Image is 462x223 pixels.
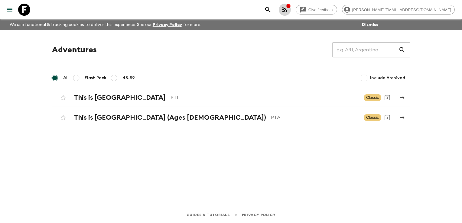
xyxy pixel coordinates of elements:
[74,114,266,121] h2: This is [GEOGRAPHIC_DATA] (Ages [DEMOGRAPHIC_DATA])
[52,89,410,106] a: This is [GEOGRAPHIC_DATA]PT1ClassicArchive
[74,94,166,102] h2: This is [GEOGRAPHIC_DATA]
[7,19,203,30] p: We use functional & tracking cookies to deliver this experience. See our for more.
[85,75,106,81] span: Flash Pack
[364,114,381,121] span: Classic
[370,75,405,81] span: Include Archived
[52,109,410,126] a: This is [GEOGRAPHIC_DATA] (Ages [DEMOGRAPHIC_DATA])PTAClassicArchive
[4,4,16,16] button: menu
[349,8,454,12] span: [PERSON_NAME][EMAIL_ADDRESS][DOMAIN_NAME]
[332,41,399,58] input: e.g. AR1, Argentina
[381,111,393,124] button: Archive
[63,75,69,81] span: All
[364,94,381,101] span: Classic
[242,212,275,218] a: Privacy Policy
[262,4,274,16] button: search adventures
[52,44,97,56] h1: Adventures
[187,212,230,218] a: Guides & Tutorials
[153,23,182,27] a: Privacy Policy
[381,92,393,104] button: Archive
[171,94,359,101] p: PT1
[342,5,455,15] div: [PERSON_NAME][EMAIL_ADDRESS][DOMAIN_NAME]
[305,8,337,12] span: Give feedback
[296,5,337,15] a: Give feedback
[122,75,135,81] span: 45-59
[360,21,380,29] button: Dismiss
[271,114,359,121] p: PTA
